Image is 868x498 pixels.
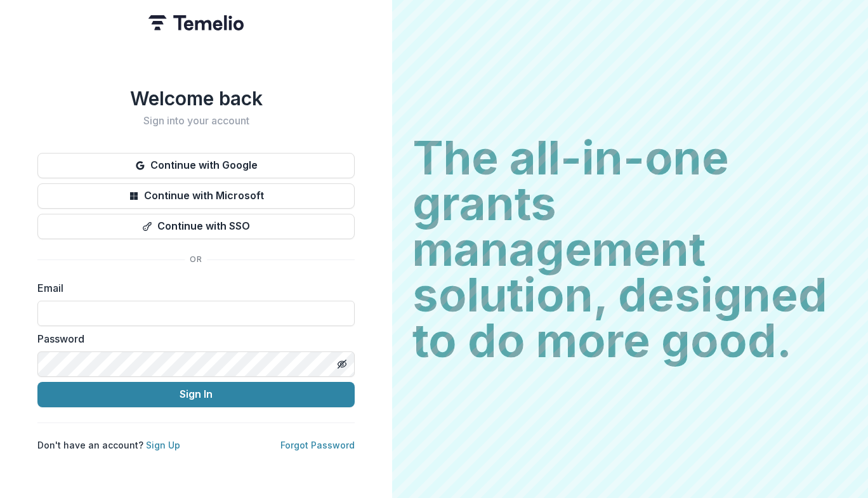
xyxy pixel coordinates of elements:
p: Don't have an account? [37,438,180,452]
img: Temelio [148,15,244,30]
button: Sign In [37,382,355,407]
label: Email [37,280,347,296]
button: Continue with SSO [37,214,355,239]
h2: Sign into your account [37,115,355,127]
a: Forgot Password [280,440,355,450]
button: Continue with Microsoft [37,183,355,209]
h1: Welcome back [37,87,355,110]
button: Continue with Google [37,153,355,178]
button: Toggle password visibility [332,354,352,374]
label: Password [37,331,347,346]
a: Sign Up [146,440,180,450]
